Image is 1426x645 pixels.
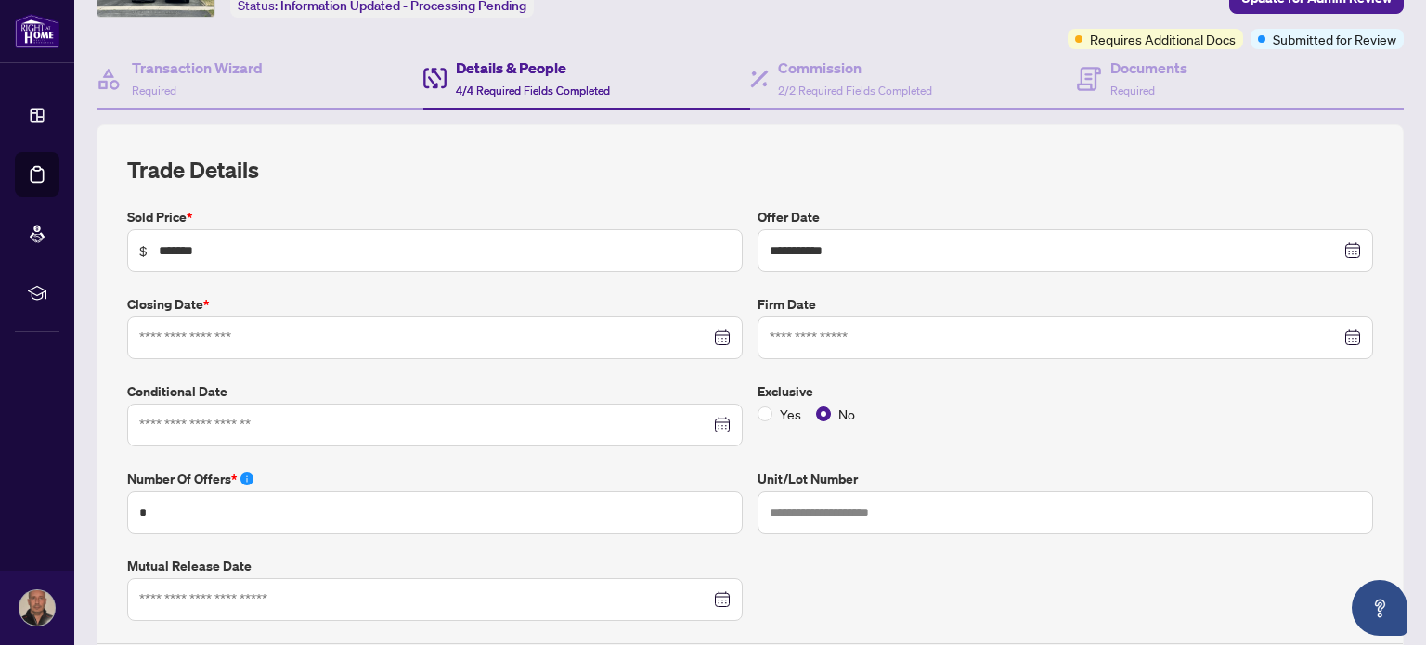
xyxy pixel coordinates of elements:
label: Exclusive [758,381,1373,402]
label: Conditional Date [127,381,743,402]
span: Required [132,84,176,97]
label: Number of offers [127,469,743,489]
button: Open asap [1352,580,1407,636]
label: Offer Date [758,207,1373,227]
span: Yes [772,404,809,424]
span: 4/4 Required Fields Completed [456,84,610,97]
span: info-circle [240,472,253,485]
span: Required [1110,84,1155,97]
span: No [831,404,862,424]
h4: Details & People [456,57,610,79]
span: Submitted for Review [1273,29,1396,49]
label: Firm Date [758,294,1373,315]
img: logo [15,14,59,48]
h4: Transaction Wizard [132,57,263,79]
img: Profile Icon [19,590,55,626]
label: Sold Price [127,207,743,227]
span: 2/2 Required Fields Completed [778,84,932,97]
label: Unit/Lot Number [758,469,1373,489]
label: Mutual Release Date [127,556,743,576]
h4: Commission [778,57,932,79]
span: $ [139,240,148,261]
label: Closing Date [127,294,743,315]
span: Requires Additional Docs [1090,29,1236,49]
h2: Trade Details [127,155,1373,185]
h4: Documents [1110,57,1187,79]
